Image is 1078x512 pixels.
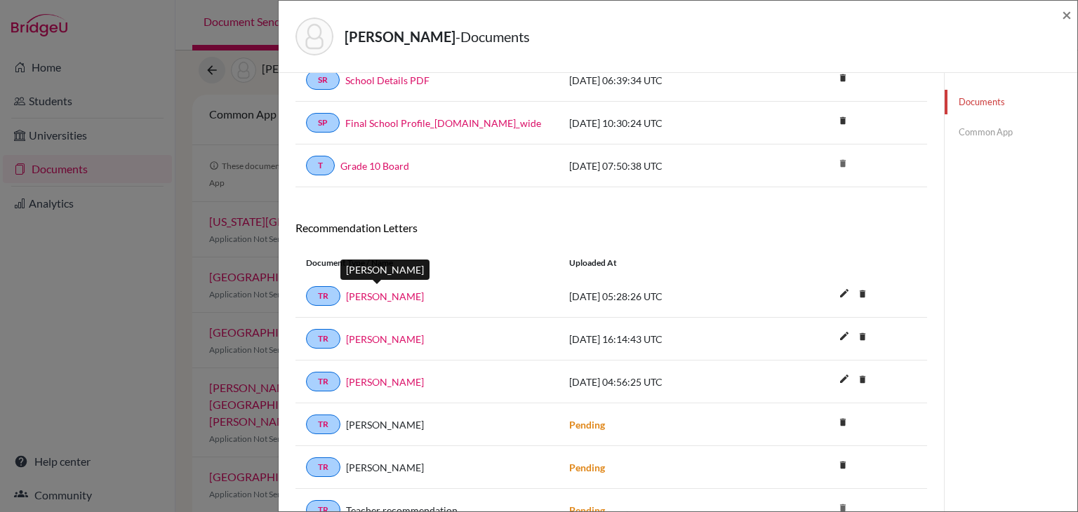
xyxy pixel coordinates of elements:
div: [DATE] 06:39:34 UTC [559,73,769,88]
a: delete [832,112,853,131]
i: delete [852,283,873,304]
a: School Details PDF [345,73,430,88]
button: edit [832,284,856,305]
i: delete [852,369,873,390]
button: edit [832,370,856,391]
a: delete [852,328,873,347]
span: [PERSON_NAME] [346,417,424,432]
a: delete [852,285,873,304]
i: delete [852,326,873,347]
a: [PERSON_NAME] [346,332,424,346]
i: edit [833,325,856,347]
span: [PERSON_NAME] [346,460,424,475]
a: TR [306,457,340,477]
a: delete [832,457,853,476]
i: edit [833,282,856,304]
span: × [1062,4,1072,25]
a: TR [306,286,340,306]
a: [PERSON_NAME] [346,289,424,304]
div: [DATE] 10:30:24 UTC [559,116,769,130]
h6: Recommendation Letters [295,221,927,234]
strong: Pending [569,462,605,473]
span: [DATE] 04:56:25 UTC [569,376,663,388]
a: Final School Profile_[DOMAIN_NAME]_wide [345,116,541,130]
i: delete [832,412,853,433]
a: TR [306,415,340,434]
a: delete [832,69,853,88]
a: TR [306,329,340,349]
span: - Documents [455,28,530,45]
button: edit [832,327,856,348]
i: edit [833,368,856,390]
a: TR [306,372,340,391]
span: [DATE] 16:14:43 UTC [569,333,663,345]
strong: [PERSON_NAME] [345,28,455,45]
div: [PERSON_NAME] [340,260,430,280]
a: SR [306,70,340,90]
div: [DATE] 07:50:38 UTC [559,159,769,173]
a: Common App [945,120,1077,144]
i: delete [832,67,853,88]
a: Grade 10 Board [340,159,409,173]
a: delete [852,371,873,390]
span: [DATE] 05:28:26 UTC [569,290,663,302]
a: delete [832,414,853,433]
div: Uploaded at [559,257,769,269]
a: T [306,156,335,175]
i: delete [832,153,853,174]
i: delete [832,454,853,476]
button: Close [1062,6,1072,23]
a: SP [306,113,340,133]
a: Documents [945,90,1077,114]
div: Document Type / Name [295,257,559,269]
i: delete [832,110,853,131]
a: [PERSON_NAME] [346,375,424,389]
strong: Pending [569,419,605,431]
